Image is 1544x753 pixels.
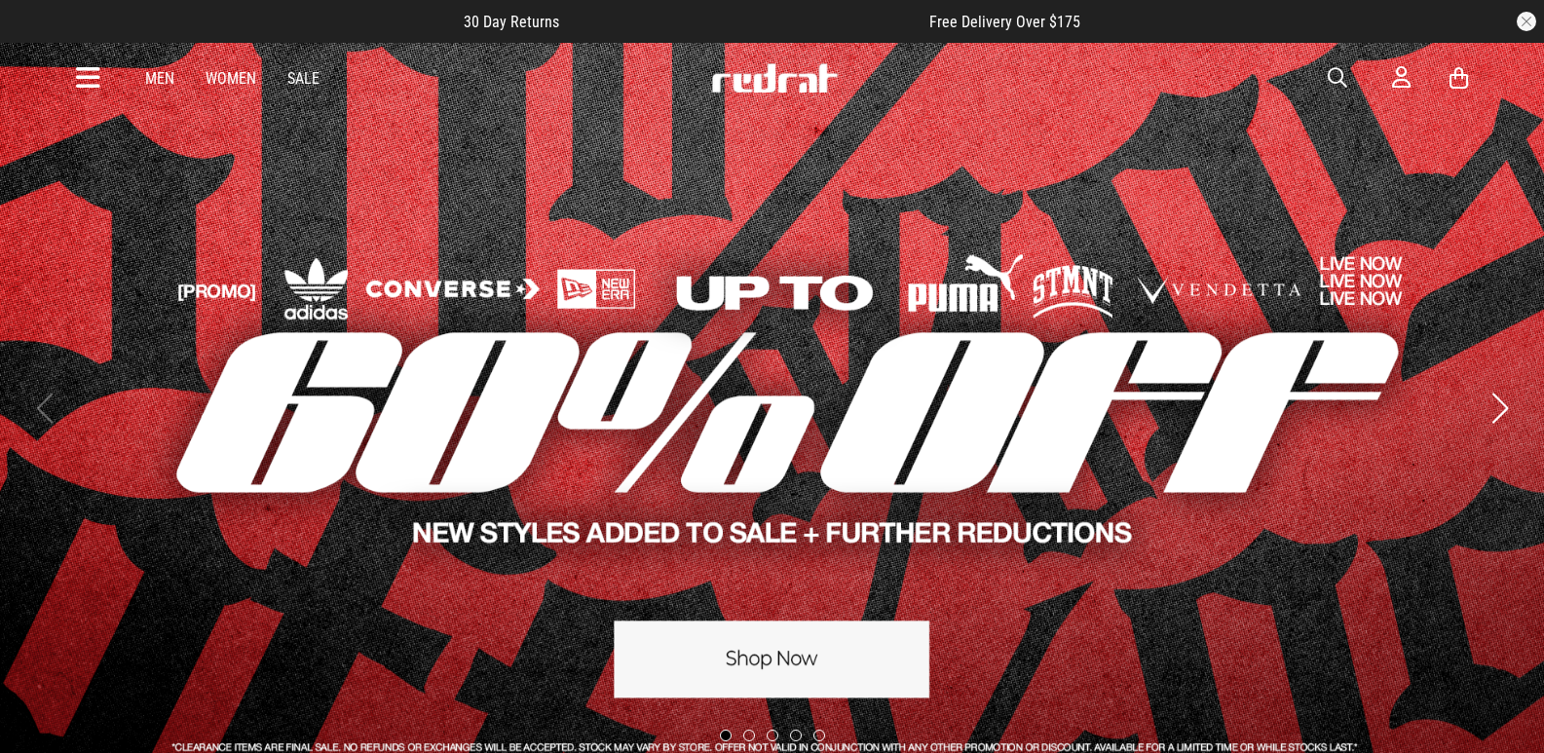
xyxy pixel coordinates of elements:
[206,69,256,88] a: Women
[145,69,174,88] a: Men
[1487,387,1513,430] button: Next slide
[929,13,1080,31] span: Free Delivery Over $175
[464,13,559,31] span: 30 Day Returns
[287,69,320,88] a: Sale
[710,63,839,93] img: Redrat logo
[598,12,890,31] iframe: Customer reviews powered by Trustpilot
[31,387,57,430] button: Previous slide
